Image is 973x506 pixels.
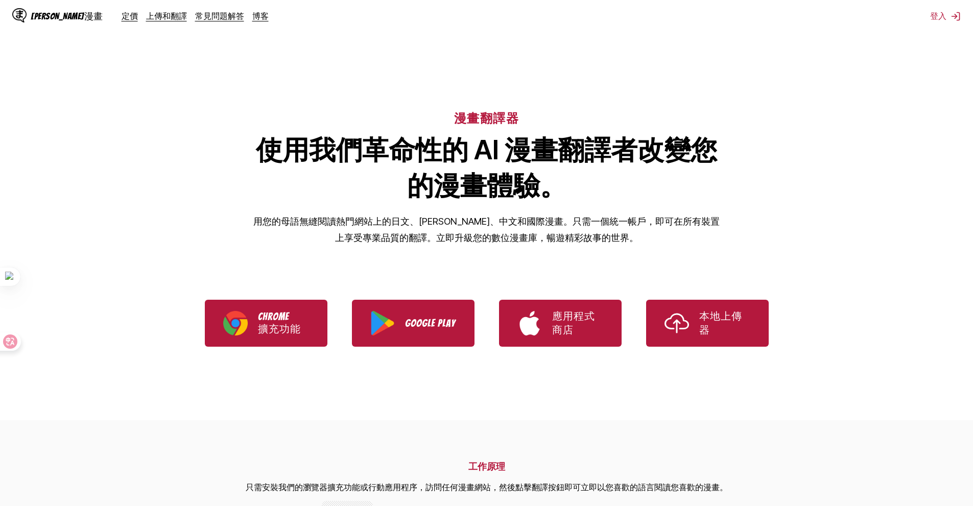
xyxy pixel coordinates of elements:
a: 從 App Store 下載 IsManga [499,300,622,347]
font: 工作原理 [468,461,505,472]
img: 登出 [951,11,961,21]
font: 登入 [930,11,946,21]
a: 定價 [122,11,138,21]
font: 漫畫翻譯器 [454,111,519,126]
img: Google Play 標誌 [370,311,395,335]
font: 只需安裝我們的瀏覽器擴充功能或行動應用程序，訪問任何漫畫網站，然後點擊翻譯按鈕即可立即以您喜歡的語言閱讀您喜歡的漫畫。 [246,482,728,492]
img: App Store 標誌 [517,311,542,335]
a: 上傳和翻譯 [146,11,187,21]
font: Chrome [258,311,289,322]
a: IsManga 標誌[PERSON_NAME]漫畫 [12,8,122,25]
font: 使用我們革命性的 AI 漫畫翻譯者改變您的漫畫體驗。 [256,134,717,202]
font: 本地上傳器 [699,310,742,335]
font: 擴充功能 [258,323,301,334]
font: 應用程式商店 [552,310,595,335]
a: 下載 IsManga Chrome 擴充功能 [205,300,327,347]
a: 從 Google Play 下載 IsManga [352,300,474,347]
font: Google Play [405,318,456,329]
img: IsManga 標誌 [12,8,27,22]
font: [PERSON_NAME]漫畫 [31,11,103,21]
button: 登入 [930,11,961,22]
a: 使用 IsManga 本地上傳器 [646,300,769,347]
img: Chrome 標誌 [223,311,248,335]
img: 上傳圖示 [665,311,689,335]
a: 博客 [252,11,269,21]
a: 常見問題解答 [195,11,244,21]
font: 用您的母語無縫閱讀熱門網站上的日文、[PERSON_NAME]、中文和國際漫畫。只需一個統一帳戶，即可在所有裝置上享受專業品質的翻譯。立即升級您的數位漫畫庫，暢遊精彩故事的世界。 [253,216,720,243]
